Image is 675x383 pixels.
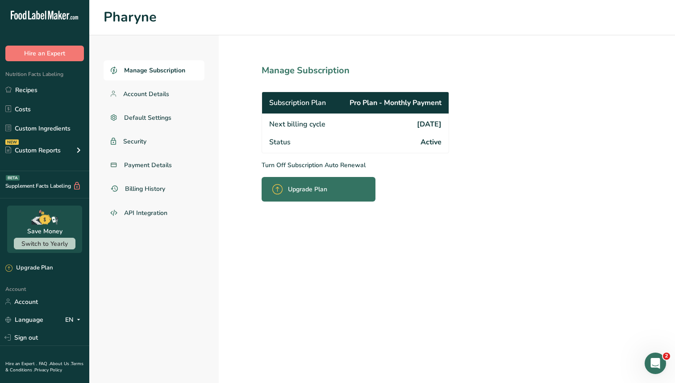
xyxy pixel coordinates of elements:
span: Billing History [125,184,165,194]
div: Upgrade Plan [5,264,53,273]
span: Subscription Plan [269,97,326,108]
span: Active [421,137,442,147]
div: Custom Reports [5,146,61,155]
a: Hire an Expert . [5,361,37,367]
div: EN [65,314,84,325]
div: BETA [6,175,20,181]
div: NEW [5,139,19,145]
a: Manage Subscription [104,60,204,80]
a: Billing History [104,179,204,199]
a: Security [104,131,204,152]
a: Language [5,312,43,328]
a: FAQ . [39,361,50,367]
button: Hire an Expert [5,46,84,61]
span: Default Settings [124,113,171,122]
a: API Integration [104,202,204,224]
h1: Pharyne [104,7,661,28]
h1: Manage Subscription [262,64,488,77]
span: 2 [663,353,670,360]
div: Save Money [27,227,62,236]
a: Payment Details [104,155,204,175]
span: Upgrade Plan [288,185,327,194]
span: Payment Details [124,160,172,170]
iframe: Intercom live chat [645,353,666,374]
span: Next billing cycle [269,119,325,130]
a: About Us . [50,361,71,367]
a: Terms & Conditions . [5,361,83,373]
a: Privacy Policy [34,367,62,373]
span: Status [269,137,291,147]
button: Switch to Yearly [14,238,75,249]
p: Turn Off Subscription Auto Renewal [262,160,488,170]
a: Account Details [104,84,204,104]
span: Pro Plan - Monthly Payment [350,97,442,108]
span: [DATE] [417,119,442,130]
span: Switch to Yearly [21,240,68,248]
a: Default Settings [104,108,204,128]
span: Manage Subscription [124,66,185,75]
span: Security [123,137,146,146]
span: API Integration [124,208,167,218]
span: Account Details [123,89,169,99]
